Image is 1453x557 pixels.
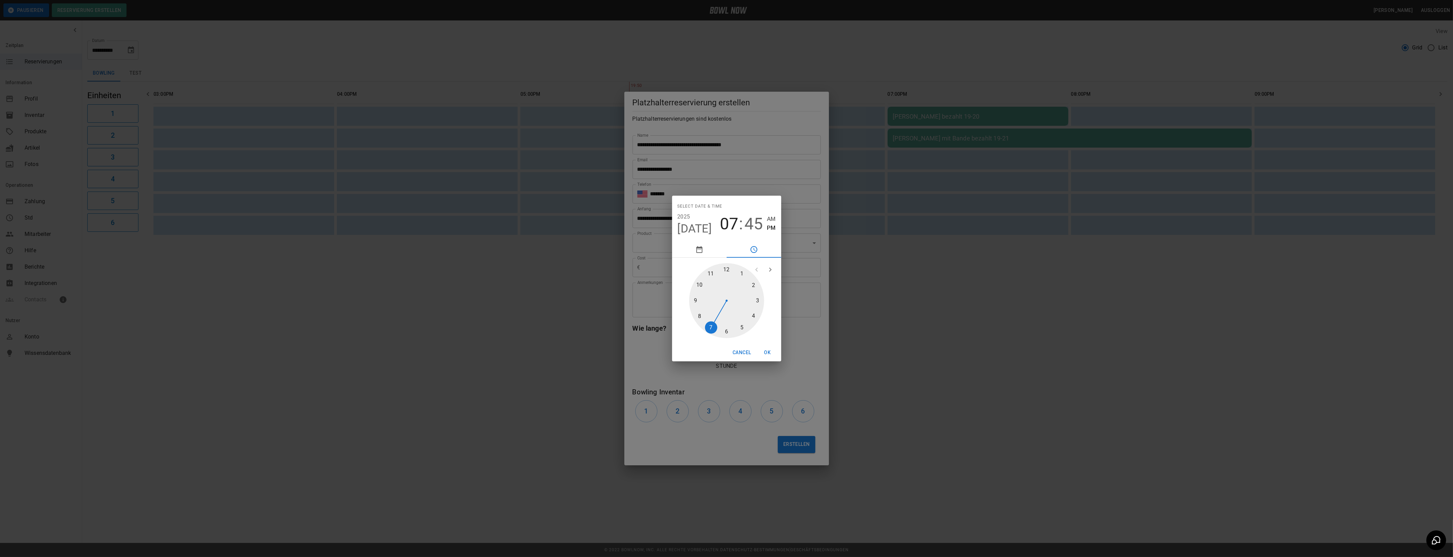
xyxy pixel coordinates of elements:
[730,346,754,359] button: Cancel
[678,212,690,222] button: 2025
[744,214,763,234] button: 45
[720,214,738,234] button: 07
[739,214,743,234] span: :
[727,241,781,258] button: pick time
[763,263,777,276] button: open next view
[767,214,775,224] button: AM
[757,346,779,359] button: OK
[678,201,723,212] span: Select date & time
[767,223,775,232] button: PM
[672,241,727,258] button: pick date
[678,222,712,236] button: [DATE]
